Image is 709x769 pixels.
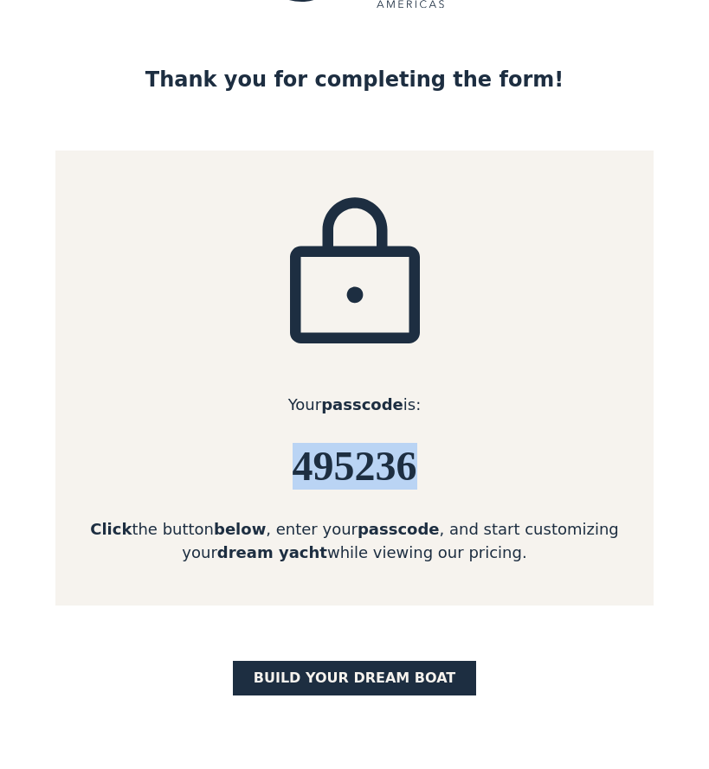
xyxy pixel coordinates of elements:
strong: below [214,520,266,538]
div: Your is: [55,393,654,416]
img: icon [268,192,442,365]
strong: passcode [358,520,440,538]
strong: passcode [321,395,403,413]
div: the button , enter your , and start customizing your while viewing our pricing. [55,517,654,564]
a: BUILD yOUR dream boat [233,661,477,695]
strong: Click [90,520,132,538]
h6: 495236 [55,444,654,490]
strong: dream yacht [217,543,327,561]
div: Thank you for completing the form! [145,64,564,95]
